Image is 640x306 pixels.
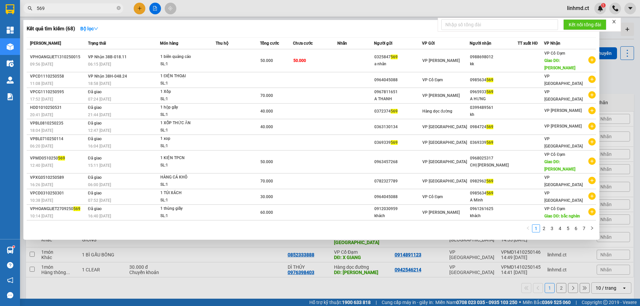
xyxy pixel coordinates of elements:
[88,191,102,195] span: Đã giao
[160,120,210,127] div: 1 XỐP THỨC ĂN
[590,226,594,230] span: right
[260,159,273,164] span: 50.000
[337,41,347,46] span: Nhãn
[30,205,86,212] div: VPHOANGLIET2709250
[160,73,210,80] div: 1 ĐIỆN THOẠI
[88,121,102,126] span: Đã giao
[160,104,210,111] div: 1 hộp gấy
[548,224,556,232] li: 3
[391,140,398,145] span: 569
[422,194,443,199] span: VP Cổ Đạm
[470,104,517,111] div: 0399489561
[30,62,53,67] span: 09:56 [DATE]
[486,78,493,82] span: 569
[216,41,228,46] span: Thu hộ
[544,58,575,70] span: Giao DĐ: [PERSON_NAME]
[422,93,460,98] span: VP [PERSON_NAME]
[30,113,53,117] span: 20:41 [DATE]
[88,97,111,102] span: 07:24 [DATE]
[88,74,127,79] span: VP Nhận 38H-048.24
[260,93,273,98] span: 70.000
[588,76,596,83] span: plus-circle
[88,113,111,117] span: 21:44 [DATE]
[486,90,493,94] span: 569
[470,96,517,103] div: A HƯNG
[588,56,596,64] span: plus-circle
[88,198,111,203] span: 07:52 [DATE]
[422,78,443,82] span: VP Cổ Đạm
[30,128,53,133] span: 18:04 [DATE]
[422,58,460,63] span: VP [PERSON_NAME]
[160,53,210,61] div: 1 biển quảng cáo
[470,212,517,219] div: khách
[160,41,178,46] span: Món hàng
[524,224,532,232] button: left
[30,104,86,111] div: HDD1010250531
[160,96,210,103] div: SL: 1
[160,197,210,204] div: SL: 1
[88,128,111,133] span: 12:47 [DATE]
[30,120,86,127] div: VPBL0810250235
[556,224,564,232] li: 4
[374,108,422,115] div: 0372374
[588,208,596,215] span: plus-circle
[569,21,601,28] span: Kết nối tổng đài
[470,54,517,61] div: 0988698012
[518,41,538,46] span: TT xuất HĐ
[588,192,596,200] span: plus-circle
[30,174,86,181] div: VPXG0510250589
[374,212,422,219] div: khách
[30,97,53,102] span: 17:52 [DATE]
[532,224,540,232] li: 1
[374,193,422,200] div: 0964045088
[260,109,273,114] span: 40.000
[544,175,583,187] span: VP [GEOGRAPHIC_DATA]
[544,41,560,46] span: VP Nhận
[588,224,596,232] li: Next Page
[88,163,111,168] span: 15:11 [DATE]
[30,190,86,197] div: VPCD0310250301
[544,206,565,211] span: VP Cổ Đạm
[160,174,210,181] div: HÀNG CÁ KHÔ
[422,140,467,145] span: VP [GEOGRAPHIC_DATA]
[470,41,491,46] span: Người nhận
[30,73,86,80] div: VPCD1110250558
[80,26,98,31] strong: Bộ lọc
[374,178,422,185] div: 0782327789
[548,225,556,232] a: 3
[422,210,460,215] span: VP [PERSON_NAME]
[30,155,86,162] div: VPMD0510250
[374,139,422,146] div: 0369339
[260,194,273,199] span: 30.000
[7,27,14,34] img: dashboard-icon
[160,205,210,212] div: 1 thùng giấy
[117,5,121,12] span: close-circle
[7,43,14,50] img: warehouse-icon
[486,191,493,195] span: 569
[374,77,422,84] div: 0964045088
[88,214,111,218] span: 16:40 [DATE]
[422,159,467,164] span: VP [GEOGRAPHIC_DATA]
[588,157,596,165] span: plus-circle
[422,179,467,183] span: VP [GEOGRAPHIC_DATA]
[7,262,13,268] span: question-circle
[94,26,98,31] span: down
[160,154,210,162] div: 1 KIỆN TPCN
[588,123,596,130] span: plus-circle
[30,89,86,96] div: VPCG1110250595
[30,136,86,143] div: VPBL0710250114
[7,93,14,100] img: solution-icon
[544,124,582,129] span: VP [PERSON_NAME]
[544,90,583,102] span: VP [GEOGRAPHIC_DATA]
[486,140,493,145] span: 569
[470,190,517,197] div: 0985634
[160,61,210,68] div: SL: 1
[374,124,422,131] div: 0363130134
[88,175,102,180] span: Đã giao
[27,25,75,32] h3: Kết quả tìm kiếm ( 68 )
[470,162,517,169] div: CHỊ [PERSON_NAME]
[88,105,102,110] span: Đã giao
[532,225,540,232] a: 1
[470,155,517,162] div: 0968025317
[374,54,422,61] div: 0325847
